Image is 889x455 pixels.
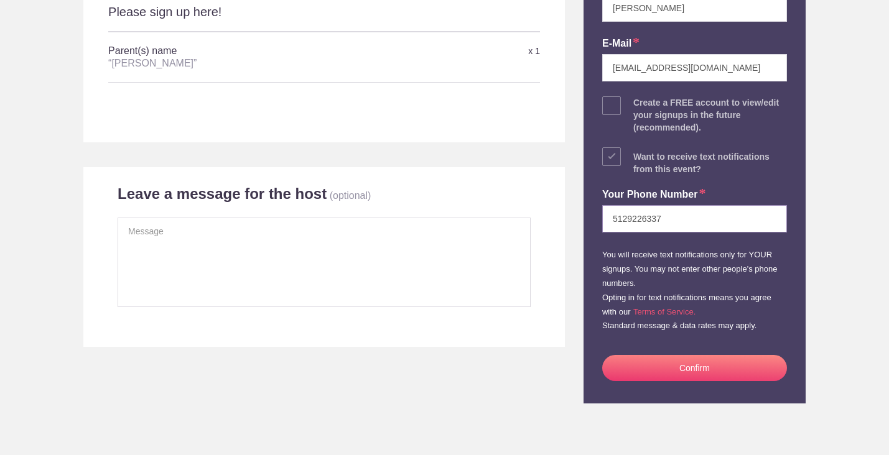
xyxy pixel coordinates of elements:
[633,150,787,175] div: Want to receive text notifications from this event?
[108,57,396,70] div: “[PERSON_NAME]”
[633,96,787,134] div: Create a FREE account to view/edit your signups in the future (recommended).
[602,54,787,81] input: e.g. julie@gmail.com
[396,40,540,62] div: x 1
[633,307,696,316] a: Terms of Service.
[602,188,706,202] label: Your Phone Number
[602,293,771,316] small: Opting in for text notifications means you agree with our
[330,190,371,201] p: (optional)
[602,355,787,381] button: Confirm
[602,250,777,288] small: You will receive text notifications only for YOUR signups. You may not enter other people's phone...
[602,205,787,232] input: e.g. +14155552671
[108,3,540,32] div: Please sign up here!
[602,321,756,330] small: Standard message & data rates may apply.
[108,39,396,76] h5: Parent(s) name
[118,185,327,203] h2: Leave a message for the host
[602,37,640,51] label: E-mail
